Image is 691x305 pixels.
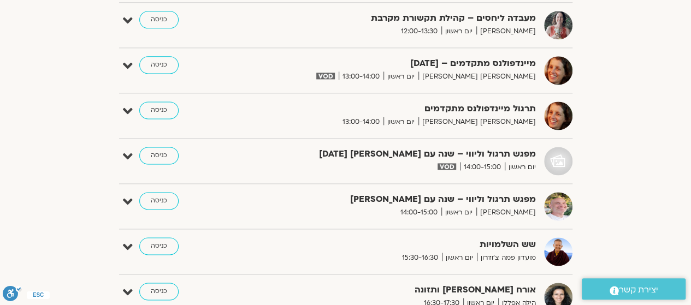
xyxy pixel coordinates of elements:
strong: תרגול מיינדפולנס מתקדמים [268,101,536,116]
span: 14:00-15:00 [397,207,441,218]
img: vodicon [316,73,334,79]
a: כניסה [139,192,179,210]
a: כניסה [139,237,179,255]
strong: שש השלמויות [268,237,536,252]
span: יום ראשון [383,71,418,82]
a: כניסה [139,283,179,300]
strong: מיינדפולנס מתקדמים – [DATE] [268,56,536,71]
a: כניסה [139,101,179,119]
span: [PERSON_NAME] [476,26,536,37]
span: 12:00-13:30 [397,26,441,37]
span: יום ראשון [441,207,476,218]
span: 14:00-15:00 [460,162,505,173]
span: [PERSON_NAME] [PERSON_NAME] [418,116,536,128]
span: 13:00-14:00 [339,116,383,128]
span: יום ראשון [383,116,418,128]
a: כניסה [139,147,179,164]
a: כניסה [139,56,179,74]
strong: אורח [PERSON_NAME] ותזונה [268,283,536,297]
span: 13:00-14:00 [339,71,383,82]
a: כניסה [139,11,179,28]
a: יצירת קשר [582,278,686,300]
span: יצירת קשר [619,283,658,297]
span: מועדון פמה צ'ודרון [477,252,536,264]
span: יום ראשון [505,162,536,173]
img: vodicon [438,163,456,170]
span: 15:30-16:30 [398,252,442,264]
strong: מפגש תרגול וליווי – שנה עם [PERSON_NAME] [268,192,536,207]
strong: מעבדה ליחסים – קהילת תקשורת מקרבת [268,11,536,26]
span: [PERSON_NAME] [PERSON_NAME] [418,71,536,82]
strong: מפגש תרגול וליווי – שנה עם [PERSON_NAME] [DATE] [268,147,536,162]
span: יום ראשון [442,252,477,264]
span: יום ראשון [441,26,476,37]
span: [PERSON_NAME] [476,207,536,218]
